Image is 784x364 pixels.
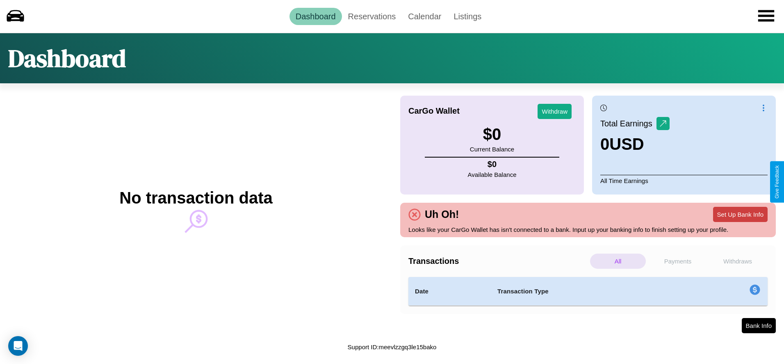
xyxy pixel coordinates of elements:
[497,286,683,296] h4: Transaction Type
[119,189,272,207] h2: No transaction data
[590,254,646,269] p: All
[774,165,780,199] div: Give Feedback
[468,169,517,180] p: Available Balance
[470,144,514,155] p: Current Balance
[342,8,402,25] a: Reservations
[421,208,463,220] h4: Uh Oh!
[408,256,588,266] h4: Transactions
[402,8,447,25] a: Calendar
[742,318,776,333] button: Bank Info
[8,336,28,356] div: Open Intercom Messenger
[468,160,517,169] h4: $ 0
[447,8,488,25] a: Listings
[600,135,670,153] h3: 0 USD
[408,224,768,235] p: Looks like your CarGo Wallet has isn't connected to a bank. Input up your banking info to finish ...
[650,254,706,269] p: Payments
[713,207,768,222] button: Set Up Bank Info
[8,41,126,75] h1: Dashboard
[710,254,766,269] p: Withdraws
[348,341,437,353] p: Support ID: meevlzzgq3le15bako
[408,277,768,306] table: simple table
[415,286,484,296] h4: Date
[289,8,342,25] a: Dashboard
[538,104,572,119] button: Withdraw
[600,175,768,186] p: All Time Earnings
[470,125,514,144] h3: $ 0
[408,106,460,116] h4: CarGo Wallet
[600,116,656,131] p: Total Earnings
